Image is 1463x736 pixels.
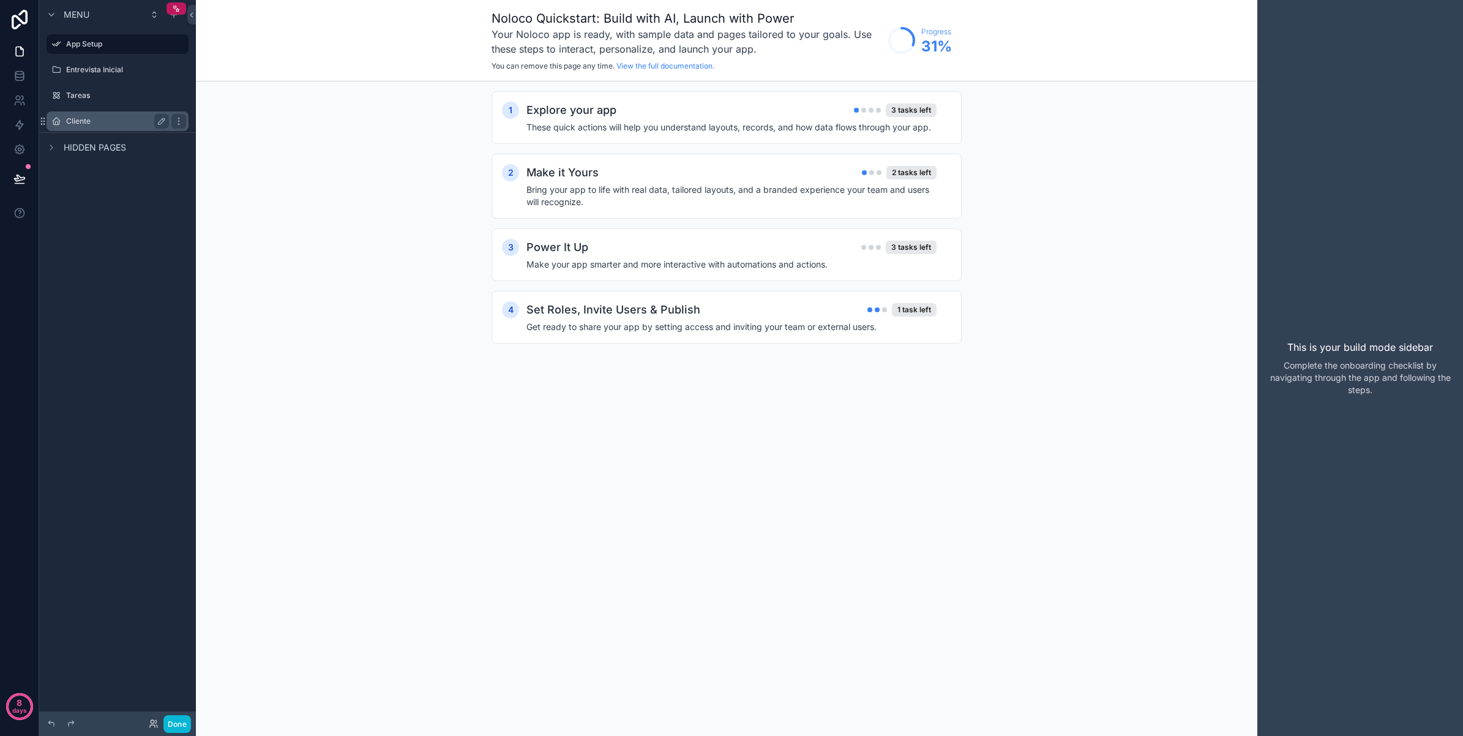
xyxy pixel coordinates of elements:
span: 31 % [921,37,952,56]
div: 4 [502,301,519,318]
h4: Get ready to share your app by setting access and inviting your team or external users. [526,321,937,333]
span: Progress [921,27,952,37]
h4: Bring your app to life with real data, tailored layouts, and a branded experience your team and u... [526,184,937,208]
div: 3 tasks left [886,103,937,117]
label: Tareas [66,91,186,100]
a: View the full documentation. [616,61,714,70]
div: 2 tasks left [886,166,937,179]
div: 3 [502,239,519,256]
label: App Setup [66,39,181,49]
span: Menu [64,9,89,21]
a: Entrevista Inicial [47,60,189,80]
div: 2 [502,164,519,181]
div: 1 [502,102,519,119]
h4: Make your app smarter and more interactive with automations and actions. [526,258,937,271]
button: Done [163,715,191,733]
h4: These quick actions will help you understand layouts, records, and how data flows through your app. [526,121,937,133]
label: Entrevista Inicial [66,65,186,75]
h3: Your Noloco app is ready, with sample data and pages tailored to your goals. Use these steps to i... [492,27,882,56]
h2: Power It Up [526,239,588,256]
p: Complete the onboarding checklist by navigating through the app and following the steps. [1267,359,1453,396]
p: days [12,702,27,719]
h1: Noloco Quickstart: Build with AI, Launch with Power [492,10,882,27]
div: 3 tasks left [886,241,937,254]
a: Tareas [47,86,189,105]
span: Hidden pages [64,141,126,154]
div: 1 task left [892,303,937,317]
a: Cliente [47,111,189,131]
h2: Make it Yours [526,164,599,181]
p: This is your build mode sidebar [1287,340,1433,355]
p: 8 [17,697,22,709]
span: You can remove this page any time. [492,61,615,70]
a: App Setup [47,34,189,54]
h2: Explore your app [526,102,616,119]
label: Cliente [66,116,164,126]
h2: Set Roles, Invite Users & Publish [526,301,700,318]
div: scrollable content [196,81,1257,379]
